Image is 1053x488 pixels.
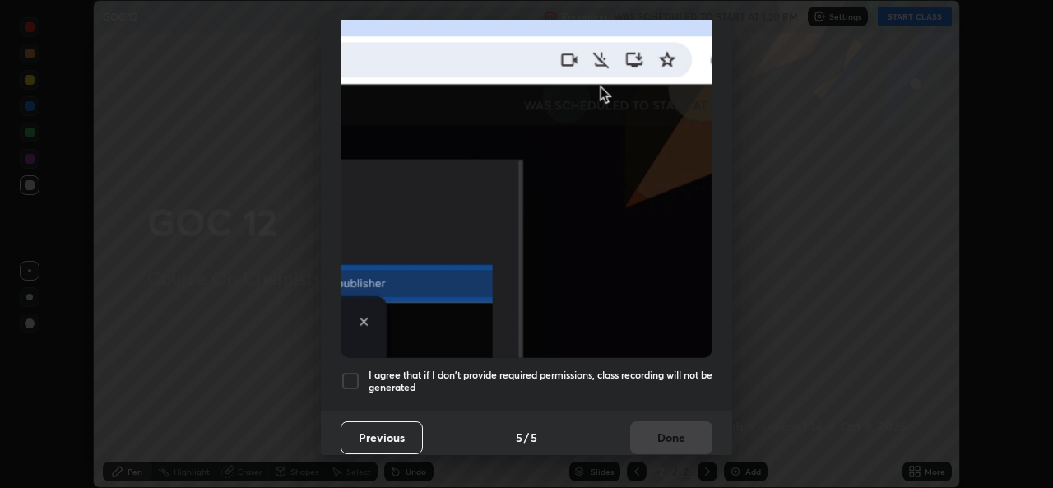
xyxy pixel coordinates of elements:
[531,429,537,446] h4: 5
[369,369,712,394] h5: I agree that if I don't provide required permissions, class recording will not be generated
[524,429,529,446] h4: /
[341,421,423,454] button: Previous
[516,429,522,446] h4: 5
